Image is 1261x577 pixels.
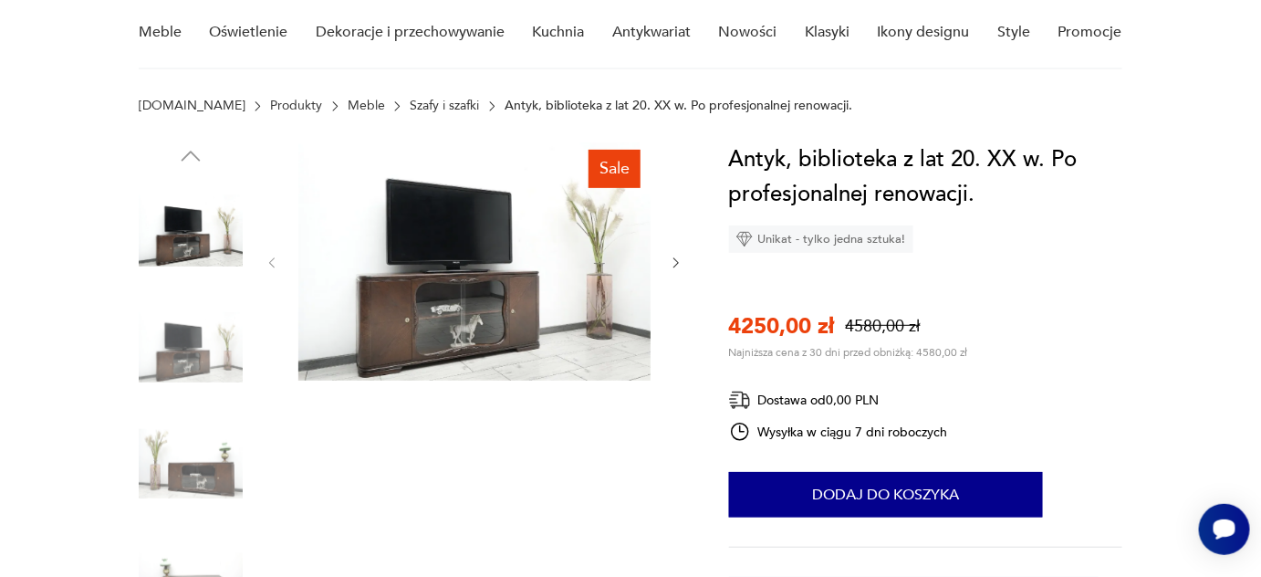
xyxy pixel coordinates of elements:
div: Dostawa od 0,00 PLN [729,389,948,412]
h1: Antyk, biblioteka z lat 20. XX w. Po profesjonalnej renowacji. [729,142,1122,212]
div: Unikat - tylko jedna sztuka! [729,226,913,253]
div: Sale [589,150,641,188]
iframe: Smartsupp widget button [1199,504,1250,555]
img: Zdjęcie produktu Antyk, biblioteka z lat 20. XX w. Po profesjonalnej renowacji. [139,296,243,400]
a: Produkty [271,99,323,113]
p: Najniższa cena z 30 dni przed obniżką: 4580,00 zł [729,345,968,360]
p: 4250,00 zł [729,311,835,341]
div: Wysyłka w ciągu 7 dni roboczych [729,421,948,443]
p: Antyk, biblioteka z lat 20. XX w. Po profesjonalnej renowacji. [505,99,852,113]
a: [DOMAIN_NAME] [139,99,245,113]
img: Zdjęcie produktu Antyk, biblioteka z lat 20. XX w. Po profesjonalnej renowacji. [298,142,651,381]
img: Ikona diamentu [736,231,753,247]
a: Meble [348,99,385,113]
img: Zdjęcie produktu Antyk, biblioteka z lat 20. XX w. Po profesjonalnej renowacji. [139,412,243,516]
a: Szafy i szafki [411,99,480,113]
img: Ikona dostawy [729,389,751,412]
p: 4580,00 zł [846,315,921,338]
img: Zdjęcie produktu Antyk, biblioteka z lat 20. XX w. Po profesjonalnej renowacji. [139,179,243,283]
button: Dodaj do koszyka [729,472,1043,518]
